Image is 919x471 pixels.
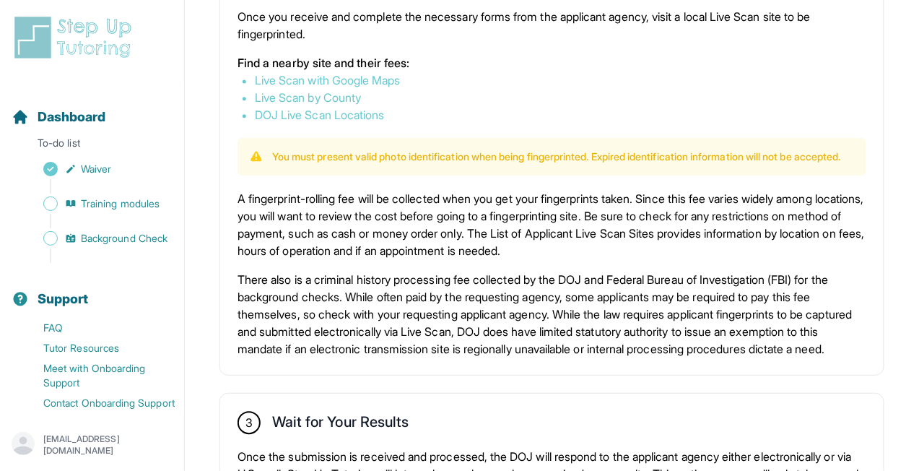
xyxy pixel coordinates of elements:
a: DOJ Live Scan Locations [255,108,385,122]
a: Meet with Onboarding Support [12,358,184,393]
button: Support [6,266,178,315]
span: Dashboard [38,107,106,127]
p: Find a nearby site and their fees: [238,54,866,72]
p: [EMAIL_ADDRESS][DOMAIN_NAME] [43,433,173,457]
p: You must present valid photo identification when being fingerprinted. Expired identification info... [272,150,841,164]
button: Dashboard [6,84,178,133]
span: Support [38,289,89,309]
p: Once you receive and complete the necessary forms from the applicant agency, visit a local Live S... [238,8,866,43]
a: Dashboard [12,107,106,127]
a: FAQ [12,318,184,338]
a: Tutor Resources [12,338,184,358]
p: A fingerprint-rolling fee will be collected when you get your fingerprints taken. Since this fee ... [238,190,866,259]
p: There also is a criminal history processing fee collected by the DOJ and Federal Bureau of Invest... [238,271,866,358]
p: To-do list [6,136,178,156]
span: Background Check [81,231,167,246]
img: logo [12,14,140,61]
h2: Wait for Your Results [272,413,409,436]
button: [EMAIL_ADDRESS][DOMAIN_NAME] [12,432,173,458]
span: 3 [245,414,253,431]
a: Contact Onboarding Support [12,393,184,413]
a: Training modules [12,194,184,214]
a: Live Scan by County [255,90,361,105]
a: Background Check [12,228,184,249]
span: Training modules [81,196,160,211]
a: Waiver [12,159,184,179]
span: Waiver [81,162,111,176]
a: Live Scan with Google Maps [255,73,401,87]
